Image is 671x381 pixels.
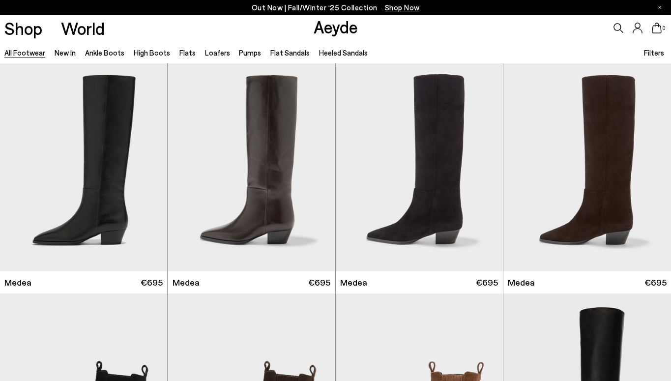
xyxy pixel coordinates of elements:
[173,276,200,289] span: Medea
[85,48,124,57] a: Ankle Boots
[4,276,31,289] span: Medea
[55,48,76,57] a: New In
[141,276,163,289] span: €695
[340,276,367,289] span: Medea
[336,61,503,271] img: Medea Suede Knee-High Boots
[385,3,420,12] span: Navigate to /collections/new-in
[319,48,368,57] a: Heeled Sandals
[134,48,170,57] a: High Boots
[239,48,261,57] a: Pumps
[336,271,503,293] a: Medea €695
[308,276,330,289] span: €695
[205,48,230,57] a: Loafers
[652,23,662,33] a: 0
[252,1,420,14] p: Out Now | Fall/Winter ‘25 Collection
[314,16,358,37] a: Aeyde
[662,26,667,31] span: 0
[61,20,105,37] a: World
[508,276,535,289] span: Medea
[503,61,671,271] img: Medea Suede Knee-High Boots
[644,276,667,289] span: €695
[476,276,498,289] span: €695
[168,61,335,271] img: Medea Knee-High Boots
[168,271,335,293] a: Medea €695
[503,271,671,293] a: Medea €695
[4,48,45,57] a: All Footwear
[179,48,196,57] a: Flats
[644,48,664,57] span: Filters
[4,20,42,37] a: Shop
[270,48,310,57] a: Flat Sandals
